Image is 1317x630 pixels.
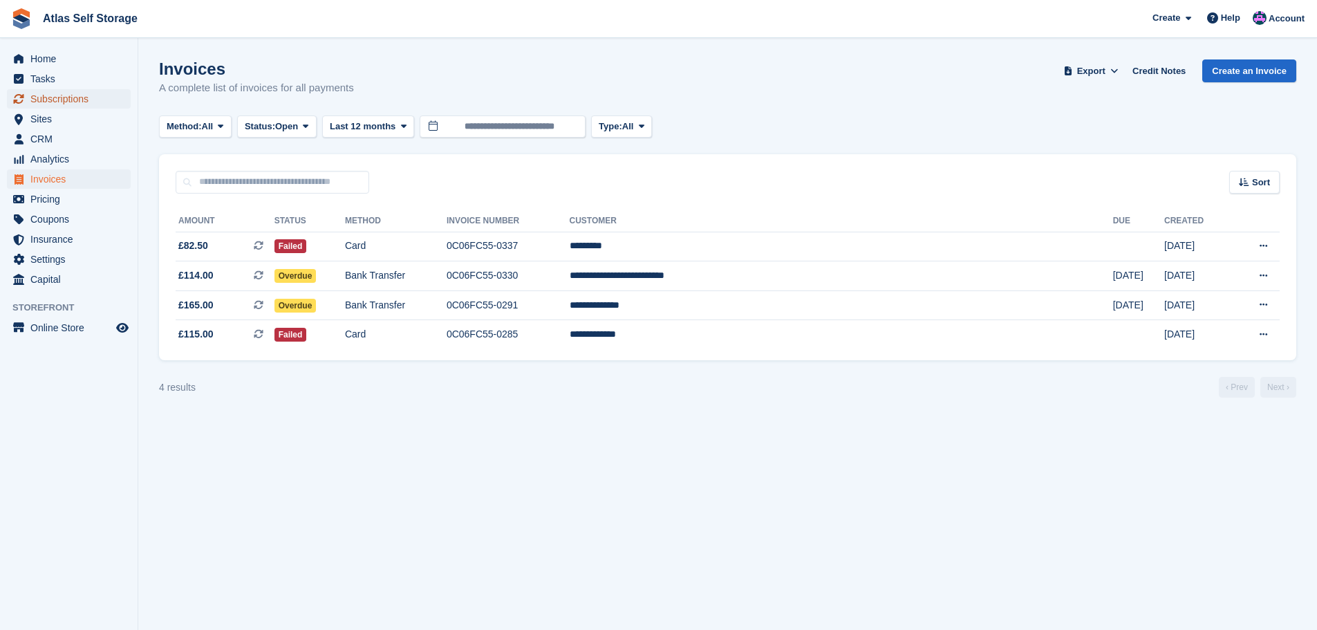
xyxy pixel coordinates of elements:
[178,239,208,253] span: £82.50
[30,129,113,149] span: CRM
[114,319,131,336] a: Preview store
[178,327,214,342] span: £115.00
[1164,232,1231,261] td: [DATE]
[345,261,447,291] td: Bank Transfer
[159,59,354,78] h1: Invoices
[322,115,414,138] button: Last 12 months
[345,290,447,320] td: Bank Transfer
[591,115,652,138] button: Type: All
[274,269,317,283] span: Overdue
[178,298,214,313] span: £165.00
[7,189,131,209] a: menu
[167,120,202,133] span: Method:
[1260,377,1296,398] a: Next
[330,120,395,133] span: Last 12 months
[7,250,131,269] a: menu
[7,109,131,129] a: menu
[1127,59,1191,82] a: Credit Notes
[447,210,570,232] th: Invoice Number
[7,129,131,149] a: menu
[30,210,113,229] span: Coupons
[1164,261,1231,291] td: [DATE]
[1269,12,1305,26] span: Account
[7,69,131,89] a: menu
[447,290,570,320] td: 0C06FC55-0291
[1253,11,1267,25] img: Ryan Carroll
[345,232,447,261] td: Card
[275,120,298,133] span: Open
[274,328,307,342] span: Failed
[1202,59,1296,82] a: Create an Invoice
[1077,64,1105,78] span: Export
[274,210,345,232] th: Status
[12,301,138,315] span: Storefront
[274,299,317,313] span: Overdue
[7,210,131,229] a: menu
[447,261,570,291] td: 0C06FC55-0330
[237,115,317,138] button: Status: Open
[7,49,131,68] a: menu
[178,268,214,283] span: £114.00
[30,250,113,269] span: Settings
[7,89,131,109] a: menu
[30,49,113,68] span: Home
[570,210,1113,232] th: Customer
[30,149,113,169] span: Analytics
[1252,176,1270,189] span: Sort
[30,318,113,337] span: Online Store
[159,80,354,96] p: A complete list of invoices for all payments
[1061,59,1121,82] button: Export
[30,270,113,289] span: Capital
[30,169,113,189] span: Invoices
[176,210,274,232] th: Amount
[622,120,634,133] span: All
[1164,320,1231,349] td: [DATE]
[30,189,113,209] span: Pricing
[7,318,131,337] a: menu
[447,232,570,261] td: 0C06FC55-0337
[1113,210,1164,232] th: Due
[447,320,570,349] td: 0C06FC55-0285
[1164,210,1231,232] th: Created
[159,115,232,138] button: Method: All
[1216,377,1299,398] nav: Page
[7,230,131,249] a: menu
[30,109,113,129] span: Sites
[202,120,214,133] span: All
[7,149,131,169] a: menu
[1219,377,1255,398] a: Previous
[30,230,113,249] span: Insurance
[7,169,131,189] a: menu
[245,120,275,133] span: Status:
[599,120,622,133] span: Type:
[1164,290,1231,320] td: [DATE]
[274,239,307,253] span: Failed
[345,320,447,349] td: Card
[11,8,32,29] img: stora-icon-8386f47178a22dfd0bd8f6a31ec36ba5ce8667c1dd55bd0f319d3a0aa187defe.svg
[1221,11,1240,25] span: Help
[1152,11,1180,25] span: Create
[30,89,113,109] span: Subscriptions
[159,380,196,395] div: 4 results
[1113,290,1164,320] td: [DATE]
[345,210,447,232] th: Method
[30,69,113,89] span: Tasks
[37,7,143,30] a: Atlas Self Storage
[1113,261,1164,291] td: [DATE]
[7,270,131,289] a: menu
